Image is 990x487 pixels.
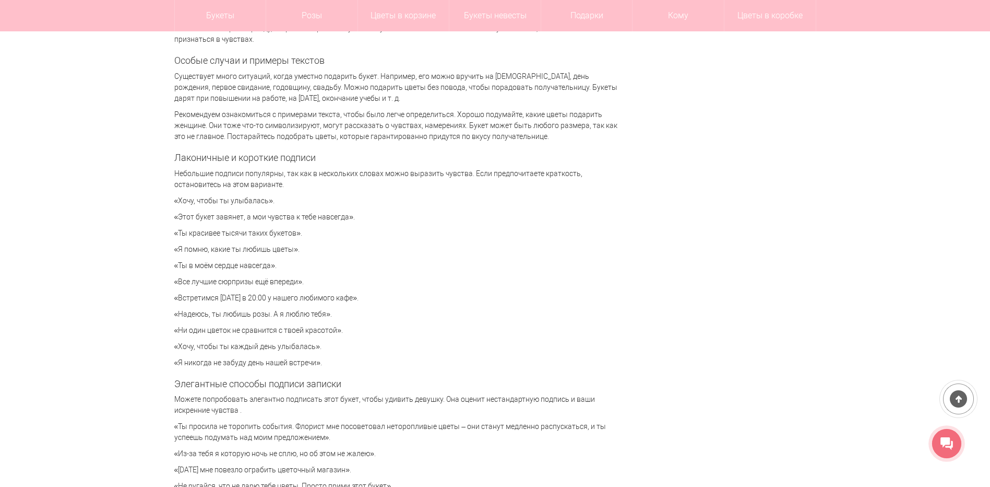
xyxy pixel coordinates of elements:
p: «[DATE] мне повезло ограбить цветочный магазин». [174,465,618,476]
h2: Лаконичные и короткие подписи [174,153,618,163]
p: Можете попробовать элегантно подписать этот букет, чтобы удивить девушку. Она оценит нестандартну... [174,394,618,416]
p: «Я никогда не забуду день нашей встречи». [174,357,618,368]
p: «Ни один цветок не сравнится с твоей красотой». [174,325,618,336]
p: «Хочу, чтобы ты улыбалась». [174,195,618,206]
p: «Из-за тебя я которую ночь не сплю, но об этом не жалею». [174,448,618,459]
p: «Все лучшие сюрпризы ещё впереди». [174,276,618,287]
p: «Ты просила не торопить события. Флорист мне посоветовал неторопливые цветы – они станут медленно... [174,421,618,443]
p: «Ты в моём сердце навсегда». [174,260,618,271]
p: «Надеюсь, ты любишь розы. А я люблю тебя». [174,309,618,320]
p: Небольшие подписи популярны, так как в нескольких словах можно выразить чувства. Если предпочитае... [174,168,618,190]
h2: Элегантные способы подписи записки [174,379,618,389]
p: «Ты красивее тысячи таких букетов». [174,228,618,239]
p: Существует много ситуаций, когда уместно подарить букет. Например, его можно вручить на [DEMOGRAP... [174,71,618,104]
p: «Я помню, какие ты любишь цветы». [174,244,618,255]
h2: Особые случаи и примеры текстов [174,55,618,66]
p: Рекомендуем ознакомиться с примерами текста, чтобы было легче определиться. Хорошо подумайте, как... [174,109,618,142]
p: «Этот букет завянет, а мои чувства к тебе навсегда». [174,212,618,223]
p: «Хочу, чтобы ты каждый день улыбалась». [174,341,618,352]
p: «Встретимся [DATE] в 20:00 у нашего любимого кафе». [174,293,618,304]
p: Не бойтесь говорить правду, искренне выражать чувства. Лучше сказать «Люблю тебя» и получить отка... [174,23,618,45]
